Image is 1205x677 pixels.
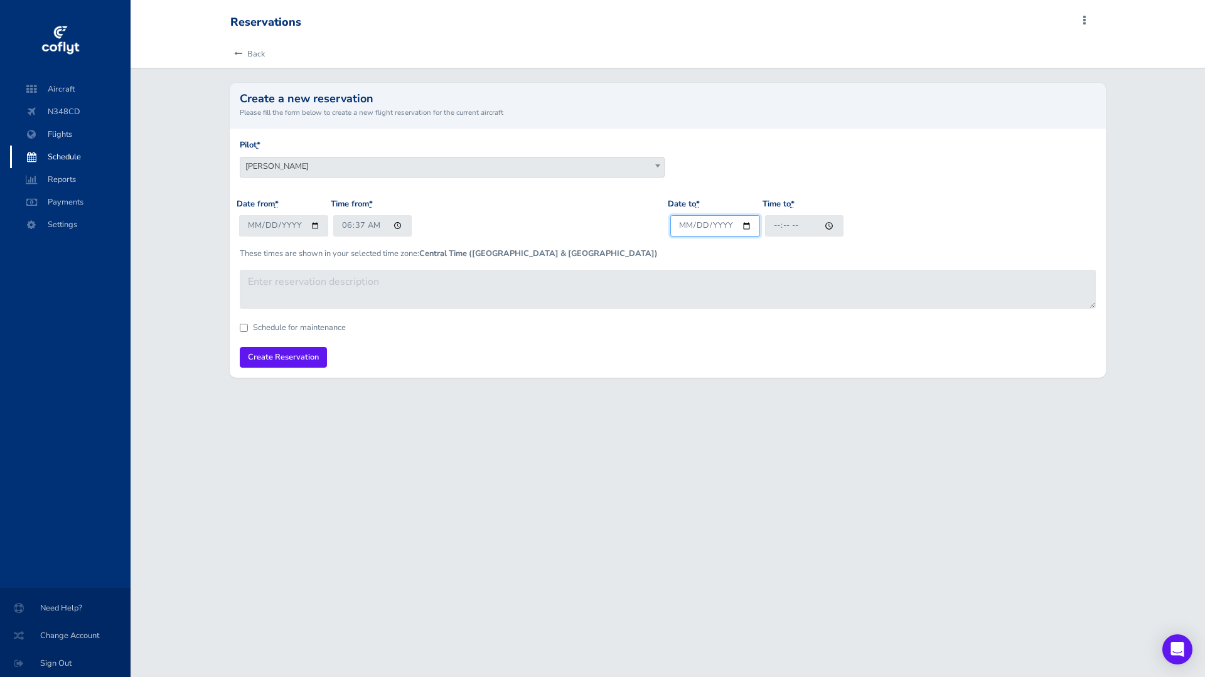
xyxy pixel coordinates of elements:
span: Reports [23,168,118,191]
label: Time to [763,198,795,211]
label: Date from [237,198,279,211]
label: Schedule for maintenance [253,324,346,332]
div: Open Intercom Messenger [1162,634,1192,664]
span: Aircraft [23,78,118,100]
input: Create Reservation [240,347,327,368]
small: Please fill the form below to create a new flight reservation for the current aircraft [240,107,1096,118]
span: Colin Hurd [240,157,664,175]
span: Flights [23,123,118,146]
span: N348CD [23,100,118,123]
label: Pilot [240,139,260,152]
span: Schedule [23,146,118,168]
span: Payments [23,191,118,213]
span: Sign Out [15,652,115,674]
abbr: required [791,198,795,210]
h2: Create a new reservation [240,93,1096,104]
span: Colin Hurd [240,157,665,178]
label: Time from [331,198,373,211]
div: Reservations [230,16,301,29]
label: Date to [668,198,700,211]
p: These times are shown in your selected time zone: [240,247,1096,260]
abbr: required [275,198,279,210]
span: Settings [23,213,118,236]
span: Change Account [15,624,115,647]
abbr: required [369,198,373,210]
span: Need Help? [15,597,115,619]
img: coflyt logo [40,22,81,60]
abbr: required [257,139,260,151]
b: Central Time ([GEOGRAPHIC_DATA] & [GEOGRAPHIC_DATA]) [419,248,658,259]
a: Back [230,40,265,68]
abbr: required [696,198,700,210]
